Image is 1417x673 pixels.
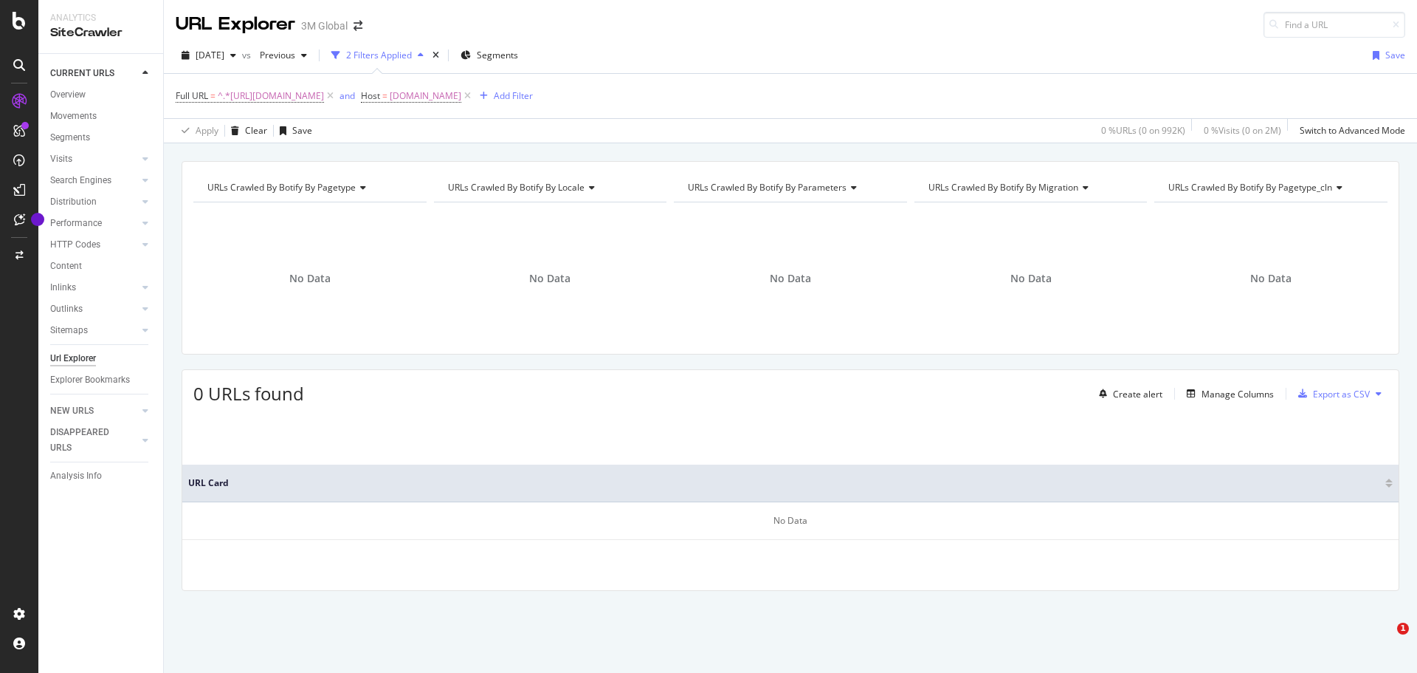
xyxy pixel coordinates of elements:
[1113,388,1162,400] div: Create alert
[50,351,153,366] a: Url Explorer
[50,151,138,167] a: Visits
[50,425,138,456] a: DISAPPEARED URLS
[50,109,97,124] div: Movements
[292,124,312,137] div: Save
[242,49,254,61] span: vs
[50,259,82,274] div: Content
[50,12,151,24] div: Analytics
[50,259,153,274] a: Content
[204,176,413,199] h4: URLs Crawled By Botify By pagetype
[31,213,44,226] div: Tooltip anchor
[1367,623,1402,658] iframe: Intercom live chat
[50,237,100,253] div: HTTP Codes
[50,351,96,366] div: Url Explorer
[1168,181,1332,194] span: URLs Crawled By Botify By pagetype_cln
[1201,388,1274,400] div: Manage Columns
[770,271,811,286] span: No Data
[50,109,153,124] a: Movements
[430,48,442,63] div: times
[50,173,111,188] div: Search Engines
[50,280,76,295] div: Inlinks
[339,89,355,102] div: and
[50,194,97,210] div: Distribution
[1181,385,1274,403] button: Manage Columns
[50,323,88,338] div: Sitemaps
[254,44,313,67] button: Previous
[245,124,267,137] div: Clear
[193,381,304,406] span: 0 URLs found
[1294,119,1405,143] button: Switch to Advanced Mode
[382,89,387,102] span: =
[339,89,355,103] button: and
[50,301,138,317] a: Outlinks
[218,86,324,106] span: ^.*[URL][DOMAIN_NAME]
[196,49,224,61] span: 2025 Sep. 7th
[188,476,1382,490] span: URL Card
[50,87,153,103] a: Overview
[1010,271,1052,286] span: No Data
[207,181,356,194] span: URLs Crawled By Botify By pagetype
[289,271,331,286] span: No Data
[50,468,102,484] div: Analysis Info
[361,89,380,102] span: Host
[354,21,362,31] div: arrow-right-arrow-left
[50,194,138,210] a: Distribution
[225,119,267,143] button: Clear
[176,89,208,102] span: Full URL
[301,18,348,33] div: 3M Global
[1093,382,1162,406] button: Create alert
[494,89,533,102] div: Add Filter
[688,181,847,194] span: URLs Crawled By Botify By parameters
[455,44,524,67] button: Segments
[176,12,295,37] div: URL Explorer
[1313,388,1370,400] div: Export as CSV
[254,49,295,61] span: Previous
[196,124,218,137] div: Apply
[182,502,1399,540] div: No Data
[1397,623,1409,635] span: 1
[474,87,533,105] button: Add Filter
[1101,124,1185,137] div: 0 % URLs ( 0 on 992K )
[50,280,138,295] a: Inlinks
[50,216,102,231] div: Performance
[477,49,518,61] span: Segments
[50,173,138,188] a: Search Engines
[1165,176,1374,199] h4: URLs Crawled By Botify By pagetype_cln
[210,89,216,102] span: =
[50,66,138,81] a: CURRENT URLS
[685,176,894,199] h4: URLs Crawled By Botify By parameters
[925,176,1134,199] h4: URLs Crawled By Botify By migration
[50,323,138,338] a: Sitemaps
[445,176,654,199] h4: URLs Crawled By Botify By locale
[346,49,412,61] div: 2 Filters Applied
[50,216,138,231] a: Performance
[325,44,430,67] button: 2 Filters Applied
[529,271,570,286] span: No Data
[1385,49,1405,61] div: Save
[50,403,94,419] div: NEW URLS
[390,86,461,106] span: [DOMAIN_NAME]
[1367,44,1405,67] button: Save
[1263,12,1405,38] input: Find a URL
[1292,382,1370,406] button: Export as CSV
[50,237,138,253] a: HTTP Codes
[50,372,130,388] div: Explorer Bookmarks
[50,87,86,103] div: Overview
[928,181,1078,194] span: URLs Crawled By Botify By migration
[50,24,151,41] div: SiteCrawler
[50,301,83,317] div: Outlinks
[274,119,312,143] button: Save
[448,181,585,194] span: URLs Crawled By Botify By locale
[1300,124,1405,137] div: Switch to Advanced Mode
[50,151,72,167] div: Visits
[176,119,218,143] button: Apply
[176,44,242,67] button: [DATE]
[1204,124,1281,137] div: 0 % Visits ( 0 on 2M )
[1250,271,1292,286] span: No Data
[50,425,125,456] div: DISAPPEARED URLS
[50,403,138,419] a: NEW URLS
[50,130,153,146] a: Segments
[50,468,153,484] a: Analysis Info
[50,130,90,146] div: Segments
[50,66,114,81] div: CURRENT URLS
